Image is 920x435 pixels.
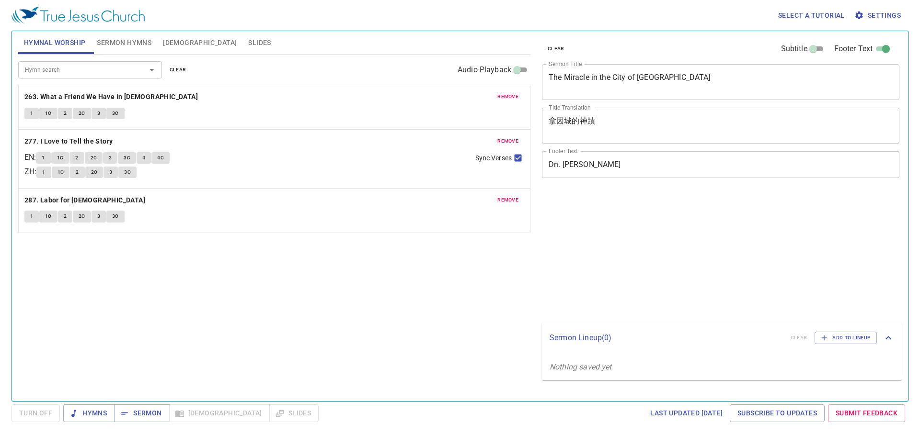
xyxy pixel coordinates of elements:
button: 1 [24,211,39,222]
button: Select a tutorial [774,7,849,24]
span: 3C [124,154,130,162]
button: 3C [118,167,137,178]
iframe: from-child [538,188,829,319]
span: 2 [64,109,67,118]
span: remove [497,137,518,145]
span: 3 [97,109,100,118]
span: 3C [124,168,131,177]
button: 2C [73,211,91,222]
span: 3 [109,168,112,177]
span: Hymns [71,407,107,419]
span: Audio Playback [458,64,511,76]
p: Sermon Lineup ( 0 ) [550,332,783,344]
div: Sermon Lineup(0)clearAdd to Lineup [542,322,902,354]
span: 2 [64,212,67,221]
button: 3C [106,108,125,119]
p: ZH : [24,166,36,178]
button: 1C [52,167,70,178]
i: Nothing saved yet [550,362,612,371]
button: 2C [73,108,91,119]
span: Sync Verses [475,153,512,163]
b: 277. I Love to Tell the Story [24,135,113,147]
button: 2 [58,108,72,119]
span: clear [170,66,186,74]
span: remove [497,92,518,101]
span: Subscribe to Updates [737,407,817,419]
span: clear [548,45,564,53]
span: 1 [30,212,33,221]
button: 2C [85,152,103,164]
span: Select a tutorial [778,10,845,22]
span: 2C [91,154,97,162]
button: remove [492,135,524,147]
button: 277. I Love to Tell the Story [24,135,115,147]
span: 1C [57,154,64,162]
button: remove [492,91,524,102]
span: 3C [112,212,119,221]
button: 3C [106,211,125,222]
b: 287. Labor for [DEMOGRAPHIC_DATA] [24,194,145,206]
button: 1C [51,152,69,164]
button: remove [492,194,524,206]
span: 4 [142,154,145,162]
button: clear [164,64,192,76]
span: 1 [42,154,45,162]
button: 1C [39,108,57,119]
span: Footer Text [834,43,873,55]
span: 2 [76,168,79,177]
a: Submit Feedback [828,404,905,422]
button: 1 [36,167,51,178]
button: 1 [24,108,39,119]
span: 2C [79,109,85,118]
a: Last updated [DATE] [646,404,726,422]
button: 2 [58,211,72,222]
a: Subscribe to Updates [730,404,825,422]
span: 2 [75,154,78,162]
span: Subtitle [781,43,807,55]
span: 2C [91,168,98,177]
textarea: 拿因城的神蹟 [549,116,893,134]
button: 1C [39,211,57,222]
button: 3 [92,211,106,222]
button: 2C [85,167,103,178]
span: Submit Feedback [836,407,897,419]
span: Add to Lineup [821,334,871,342]
span: 3 [109,154,112,162]
button: 2 [70,167,84,178]
button: Settings [852,7,905,24]
span: 4C [157,154,164,162]
button: 1 [36,152,50,164]
button: clear [542,43,570,55]
button: 2 [69,152,84,164]
button: 287. Labor for [DEMOGRAPHIC_DATA] [24,194,147,206]
span: 3 [97,212,100,221]
span: Settings [856,10,901,22]
span: remove [497,196,518,204]
button: Add to Lineup [815,332,877,344]
b: 263. What a Friend We Have in [DEMOGRAPHIC_DATA] [24,91,198,103]
button: 263. What a Friend We Have in [DEMOGRAPHIC_DATA] [24,91,200,103]
button: 4 [137,152,151,164]
button: Sermon [114,404,169,422]
span: Hymnal Worship [24,37,86,49]
span: 3C [112,109,119,118]
textarea: The Miracle in the City of [GEOGRAPHIC_DATA] [549,73,893,91]
span: 1 [42,168,45,177]
span: 1C [57,168,64,177]
span: 1C [45,212,52,221]
button: Hymns [63,404,115,422]
img: True Jesus Church [11,7,145,24]
button: 4C [151,152,170,164]
span: [DEMOGRAPHIC_DATA] [163,37,237,49]
button: 3 [103,152,117,164]
span: Sermon [122,407,161,419]
p: EN : [24,152,36,163]
button: Open [145,63,159,77]
button: 3 [103,167,118,178]
span: 1 [30,109,33,118]
span: Last updated [DATE] [650,407,723,419]
span: 1C [45,109,52,118]
button: 3 [92,108,106,119]
button: 3C [118,152,136,164]
span: 2C [79,212,85,221]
